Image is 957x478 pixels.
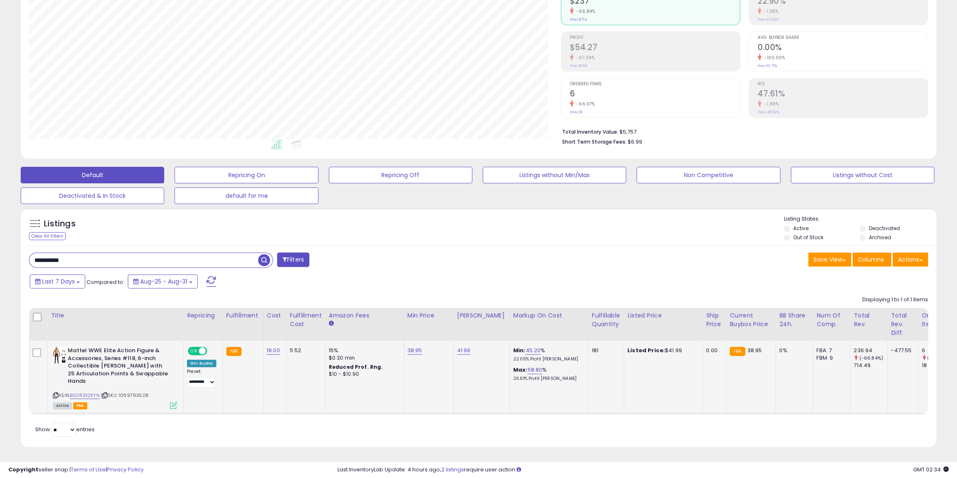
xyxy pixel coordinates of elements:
button: Filters [277,252,309,267]
label: Deactivated [869,225,900,232]
div: -477.55 [891,347,912,354]
small: FBA [226,347,242,356]
a: 58.80 [527,366,542,374]
label: Archived [869,234,891,241]
a: Privacy Policy [107,466,144,473]
b: Min: [513,346,526,354]
div: Preset: [187,369,216,387]
small: -66.84% [574,8,596,14]
div: Total Rev. Diff. [891,311,914,337]
span: | SKU: 1069793528 [101,392,148,399]
small: (-66.84%) [859,355,883,361]
span: Compared to: [86,278,124,286]
small: -1.38% [761,8,778,14]
span: FBA [73,402,87,409]
small: (-66.67%) [927,355,951,361]
div: 15% [329,347,397,354]
span: Last 7 Days [42,277,75,286]
span: $6.99 [628,138,642,146]
div: % [513,347,582,362]
div: $41.99 [627,347,696,354]
small: -100.00% [761,55,785,61]
span: All listings currently available for purchase on Amazon [53,402,72,409]
small: -66.67% [574,101,595,107]
div: Listed Price [627,311,699,320]
button: Actions [892,252,928,267]
span: 2025-09-8 02:34 GMT [913,466,949,473]
label: Active [793,225,809,232]
small: Prev: $166 [570,63,587,68]
button: default for me [175,187,318,204]
div: FBA: 7 [816,347,844,354]
div: Fulfillable Quantity [592,311,620,329]
b: Short Term Storage Fees: [562,138,627,145]
span: 38.95 [747,346,762,354]
h2: $54.27 [570,43,740,54]
div: Clear All Filters [29,232,66,240]
button: Repricing Off [329,167,472,183]
div: % [513,366,582,382]
div: Ordered Items [921,311,952,329]
button: Last 7 Days [30,274,85,288]
a: B0DR3XZKYN [70,392,100,399]
div: Fulfillment Cost [290,311,322,329]
div: 236.94 [854,347,887,354]
small: Prev: 23.22% [758,17,779,22]
button: Repricing On [175,167,318,183]
span: Aug-25 - Aug-31 [140,277,187,286]
span: ON [189,348,199,355]
p: 22.05% Profit [PERSON_NAME] [513,356,582,362]
a: 38.95 [407,346,422,355]
a: Terms of Use [71,466,106,473]
button: Deactivated & In Stock [21,187,164,204]
p: 26.61% Profit [PERSON_NAME] [513,376,582,382]
span: Show: entries [35,425,95,433]
div: 5.52 [290,347,319,354]
button: Listings without Min/Max [483,167,626,183]
div: Cost [267,311,283,320]
div: Current Buybox Price [730,311,772,329]
label: Out of Stock [793,234,823,241]
div: 18 [921,362,955,369]
h2: 0.00% [758,43,928,54]
th: The percentage added to the cost of goods (COGS) that forms the calculator for Min & Max prices. [510,308,588,341]
span: OFF [206,348,219,355]
strong: Copyright [8,466,38,473]
div: [PERSON_NAME] [457,311,506,320]
span: Ordered Items [570,82,740,86]
div: seller snap | | [8,466,144,474]
button: Listings without Cost [791,167,934,183]
a: 45.20 [525,346,541,355]
button: Columns [852,252,891,267]
div: Win BuyBox [187,360,216,367]
small: Prev: 18 [570,110,582,115]
small: Prev: $714 [570,17,587,22]
div: 0.00 [706,347,720,354]
div: 714.49 [854,362,887,369]
small: FBA [730,347,745,356]
div: 0% [779,347,806,354]
div: $0.30 min [329,354,397,362]
h2: 47.61% [758,89,928,100]
div: Title [51,311,180,320]
b: Listed Price: [627,346,665,354]
span: ROI [758,82,928,86]
b: Reduced Prof. Rng. [329,363,383,370]
h2: 6 [570,89,740,100]
div: 181 [592,347,617,354]
div: BB Share 24h. [779,311,809,329]
button: Non Competitive [636,167,780,183]
div: Repricing [187,311,219,320]
div: 6 [921,347,955,354]
div: Amazon Fees [329,311,400,320]
div: Fulfillment [226,311,260,320]
li: $5,757 [562,126,922,136]
span: Profit [570,36,740,40]
b: Max: [513,366,528,374]
button: Save View [808,252,851,267]
button: Default [21,167,164,183]
small: Prev: 10.71% [758,63,777,68]
a: 2 listings [441,466,464,473]
div: $10 - $10.90 [329,371,397,378]
small: Amazon Fees. [329,320,334,327]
